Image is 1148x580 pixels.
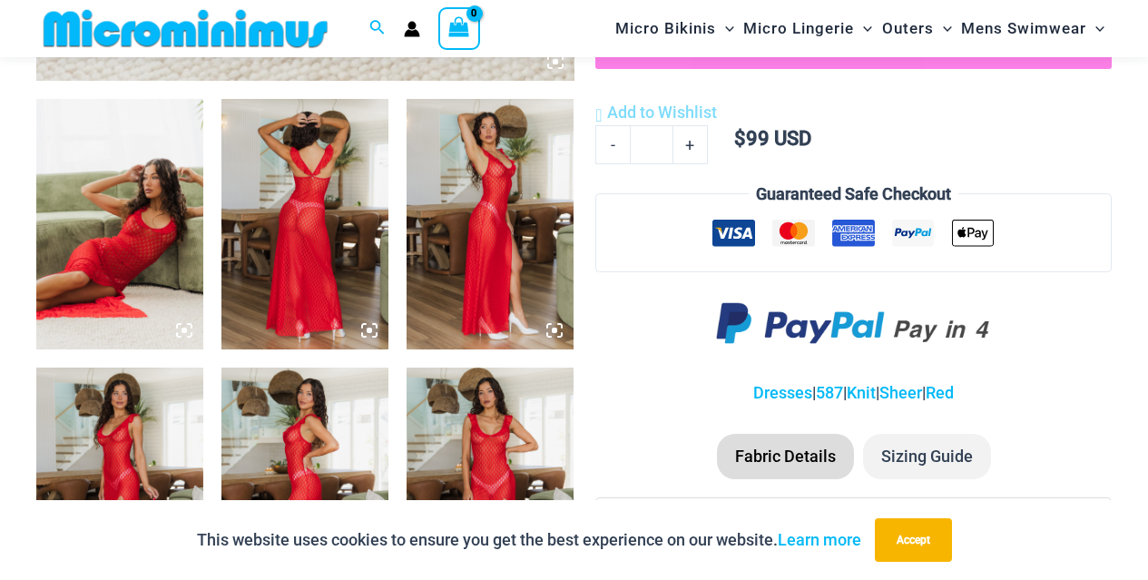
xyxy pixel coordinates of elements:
img: MM SHOP LOGO FLAT [36,8,335,49]
span: Outers [882,5,934,52]
input: Product quantity [630,125,672,163]
a: - [595,125,630,163]
span: $ [734,127,746,150]
span: Menu Toggle [854,5,872,52]
a: Red [926,383,954,402]
a: Micro LingerieMenu ToggleMenu Toggle [739,5,877,52]
a: Add to Wishlist [595,99,716,126]
span: Add to Wishlist [607,103,717,122]
span: Mens Swimwear [961,5,1086,52]
a: Search icon link [369,17,386,40]
img: Sometimes Red 587 Dress [221,99,388,349]
a: Learn more [778,530,861,549]
span: Menu Toggle [716,5,734,52]
nav: Site Navigation [608,3,1112,54]
a: OutersMenu ToggleMenu Toggle [878,5,957,52]
bdi: 99 USD [734,127,811,150]
a: Account icon link [404,21,420,37]
span: Menu Toggle [934,5,952,52]
legend: Guaranteed Safe Checkout [749,181,958,208]
span: Micro Bikinis [615,5,716,52]
img: Sometimes Red 587 Dress [36,99,203,349]
a: Micro BikinisMenu ToggleMenu Toggle [611,5,739,52]
a: + [673,125,708,163]
li: Sizing Guide [863,434,991,479]
a: View Shopping Cart, empty [438,7,480,49]
p: This website uses cookies to ensure you get the best experience on our website. [197,526,861,554]
p: | | | | [595,379,1112,407]
img: Sometimes Red 587 Dress [407,99,574,349]
li: Fabric Details [717,434,854,479]
button: Accept [875,518,952,562]
a: Mens SwimwearMenu ToggleMenu Toggle [957,5,1109,52]
a: Sheer [879,383,922,402]
a: 587 [816,383,843,402]
a: Knit [847,383,876,402]
a: Dresses [753,383,812,402]
span: Micro Lingerie [743,5,854,52]
span: Menu Toggle [1086,5,1104,52]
